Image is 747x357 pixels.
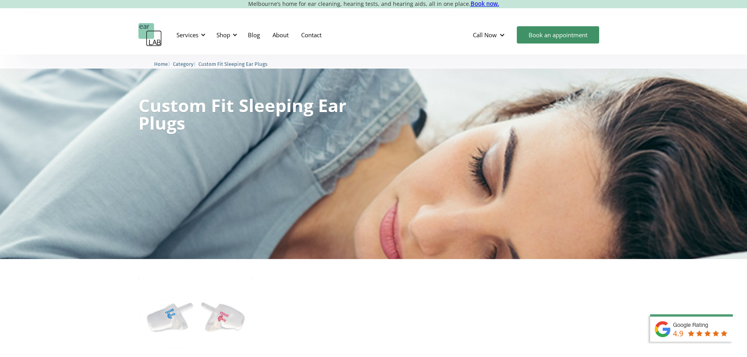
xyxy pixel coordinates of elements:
li: 〉 [154,60,173,68]
span: Custom Fit Sleeping Ear Plugs [198,61,267,67]
div: Shop [216,31,230,39]
a: Book an appointment [517,26,599,43]
a: Category [173,60,193,67]
a: Blog [242,24,266,46]
a: Custom Fit Sleeping Ear Plugs [198,60,267,67]
span: Home [154,61,168,67]
a: About [266,24,295,46]
a: Contact [295,24,328,46]
a: Home [154,60,168,67]
a: home [138,23,162,47]
div: Call Now [473,31,497,39]
div: Services [172,23,208,47]
h1: Custom Fit Sleeping Ear Plugs [138,96,347,132]
span: Category [173,61,193,67]
li: 〉 [173,60,198,68]
div: Services [176,31,198,39]
div: Call Now [467,23,513,47]
div: Shop [212,23,240,47]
